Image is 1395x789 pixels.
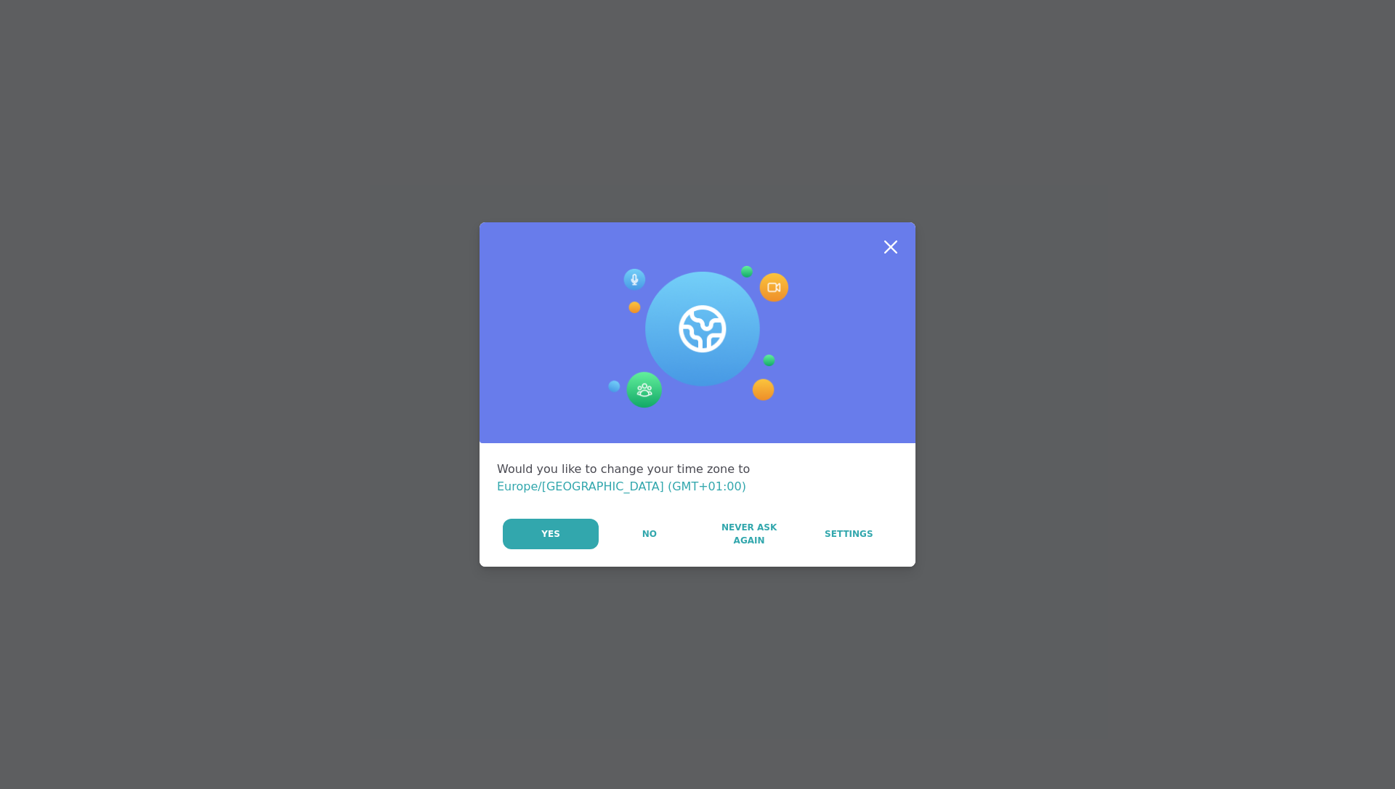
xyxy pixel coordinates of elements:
span: No [642,527,657,541]
button: Never Ask Again [700,519,798,549]
div: Would you like to change your time zone to [497,461,898,495]
span: Yes [541,527,560,541]
a: Settings [800,519,898,549]
span: Europe/[GEOGRAPHIC_DATA] (GMT+01:00) [497,480,746,493]
button: No [600,519,698,549]
span: Settings [825,527,873,541]
img: Session Experience [607,266,788,408]
span: Never Ask Again [707,521,790,547]
button: Yes [503,519,599,549]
